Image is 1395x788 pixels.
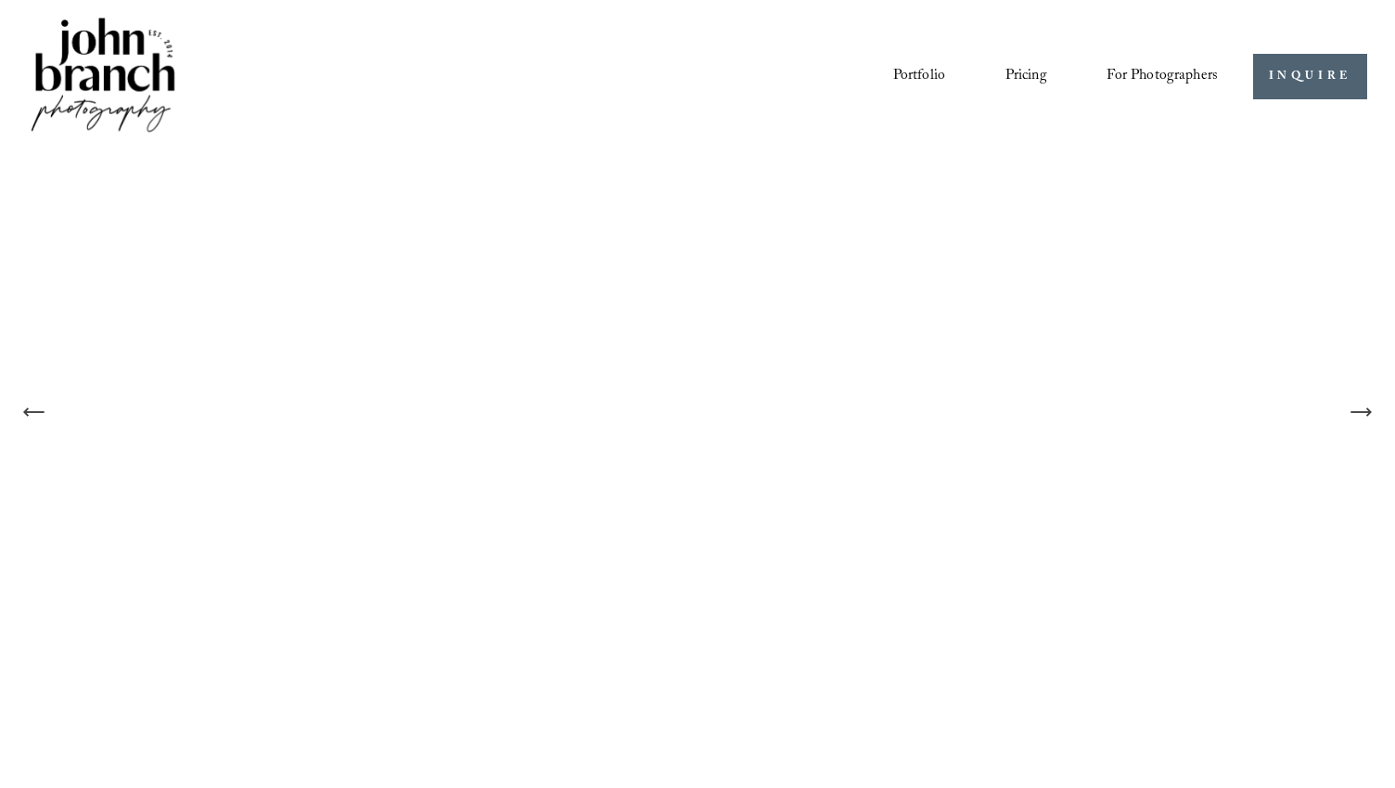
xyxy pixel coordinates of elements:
[1107,62,1218,91] span: For Photographers
[893,60,945,92] a: Portfolio
[14,392,55,433] button: Previous Slide
[1107,60,1218,92] a: folder dropdown
[28,14,178,139] img: John Branch IV Photography
[1005,60,1047,92] a: Pricing
[1340,392,1381,433] button: Next Slide
[1253,54,1367,99] a: INQUIRE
